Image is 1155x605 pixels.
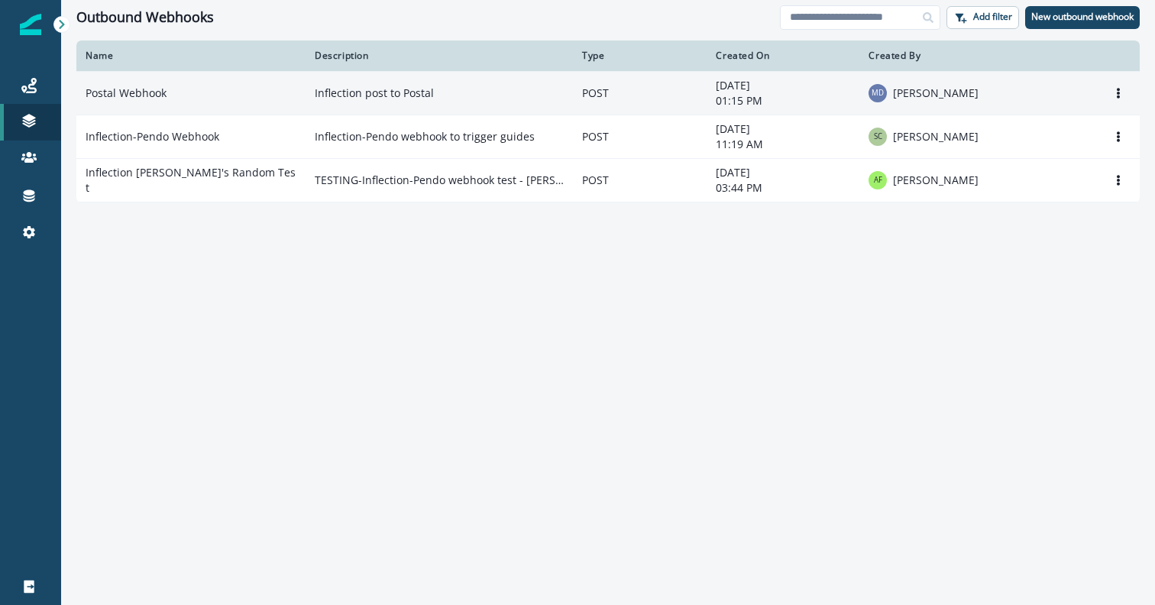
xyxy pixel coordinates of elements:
[573,115,707,158] td: POST
[716,93,850,108] p: 01:15 PM
[716,165,850,180] p: [DATE]
[716,121,850,137] p: [DATE]
[76,9,214,26] h1: Outbound Webhooks
[716,137,850,152] p: 11:19 AM
[573,158,707,202] td: POST
[76,158,306,202] td: Inflection [PERSON_NAME]'s Random Test
[872,89,884,97] div: Matt Dalrymple
[315,50,564,62] div: Description
[1106,125,1131,148] button: Options
[716,50,850,62] div: Created On
[893,86,979,101] p: [PERSON_NAME]
[1025,6,1140,29] button: New outbound webhook
[874,176,882,184] div: Andrew Funk
[76,115,1140,158] a: Inflection-Pendo WebhookInflection-Pendo webhook to trigger guidesPOST[DATE]11:19 AMStephanie Cha...
[582,50,697,62] div: Type
[20,14,41,35] img: Inflection
[874,133,882,141] div: Stephanie Chan
[76,71,1140,115] a: Postal WebhookInflection post to PostalPOST[DATE]01:15 PMMatt Dalrymple[PERSON_NAME]Options
[86,50,296,62] div: Name
[716,180,850,196] p: 03:44 PM
[76,115,306,158] td: Inflection-Pendo Webhook
[315,86,564,101] p: Inflection post to Postal
[315,129,564,144] p: Inflection-Pendo webhook to trigger guides
[1106,82,1131,105] button: Options
[76,158,1140,202] a: Inflection [PERSON_NAME]'s Random TestTESTING-Inflection-Pendo webhook test - [PERSON_NAME]POST[D...
[76,71,306,115] td: Postal Webhook
[869,50,1003,62] div: Created By
[1106,169,1131,192] button: Options
[946,6,1019,29] button: Add filter
[893,129,979,144] p: [PERSON_NAME]
[973,11,1012,22] p: Add filter
[1031,11,1134,22] p: New outbound webhook
[315,173,564,188] p: TESTING-Inflection-Pendo webhook test - [PERSON_NAME]
[716,78,850,93] p: [DATE]
[573,71,707,115] td: POST
[893,173,979,188] p: [PERSON_NAME]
